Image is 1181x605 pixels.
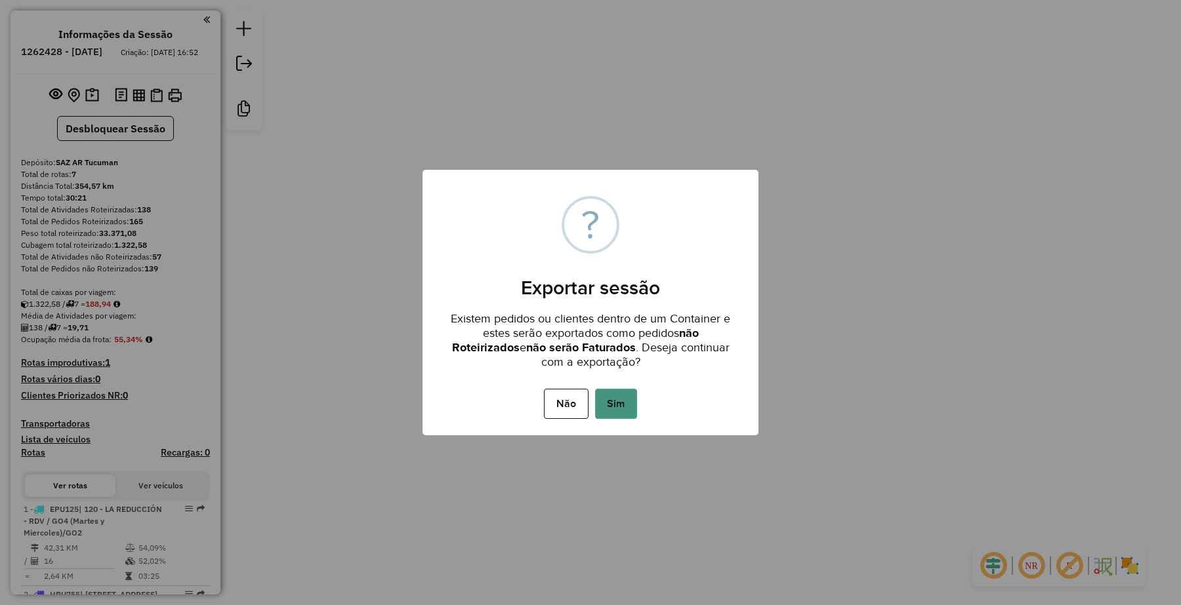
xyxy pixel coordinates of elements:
[423,300,758,372] div: Existem pedidos ou clientes dentro de um Container e estes serão exportados como pedidos e . Dese...
[544,389,588,419] button: Não
[452,326,699,354] strong: não Roteirizados
[581,199,600,251] div: ?
[595,389,637,419] button: Sim
[423,260,758,300] h2: Exportar sessão
[526,341,636,354] strong: não serão Faturados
